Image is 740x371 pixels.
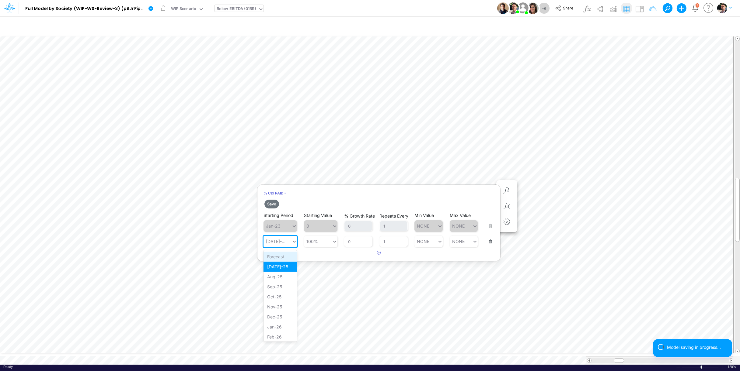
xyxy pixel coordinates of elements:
[667,344,727,350] div: Model saving in progress...
[485,229,493,246] button: Remove row
[217,6,256,13] div: Below EBITDA (01BR)
[697,4,698,7] div: 2 unread items
[344,213,375,218] label: % Growth Rate
[3,365,13,369] div: In Ready mode
[3,365,13,369] span: Ready
[452,239,465,244] div: NONE
[563,5,573,10] span: Share
[266,239,287,244] div: Jul-25
[379,213,408,218] label: Repeats Every
[542,6,546,10] span: + 6
[450,213,471,218] label: Max Value
[701,366,702,369] div: Zoom
[676,365,681,369] div: Zoom Out
[728,365,737,369] div: Zoom level
[414,213,434,218] label: Min Value
[171,6,196,13] div: WIP Scenario
[692,5,699,12] a: Notifications
[264,213,293,218] label: Starting Period
[25,6,146,12] b: Full Model by Society (WIP-WS-Review-3) (p8JrFipGveTU7I_vk960F.EPc.b3Teyw) [DATE]T16:40:57UTC
[417,239,429,244] div: NONE
[516,1,530,15] img: User Image Icon
[497,2,509,14] img: User Image Icon
[720,365,724,369] div: Zoom In
[306,239,318,244] div: 100%
[728,365,737,369] span: 120%
[257,188,500,198] h6: % CDI Paid =
[304,213,332,218] label: Starting Value
[552,4,578,13] button: Share
[682,365,720,369] div: Zoom
[527,2,539,14] img: User Image Icon
[507,2,519,14] img: User Image Icon
[5,19,607,32] input: Type a title here
[264,200,279,208] button: Save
